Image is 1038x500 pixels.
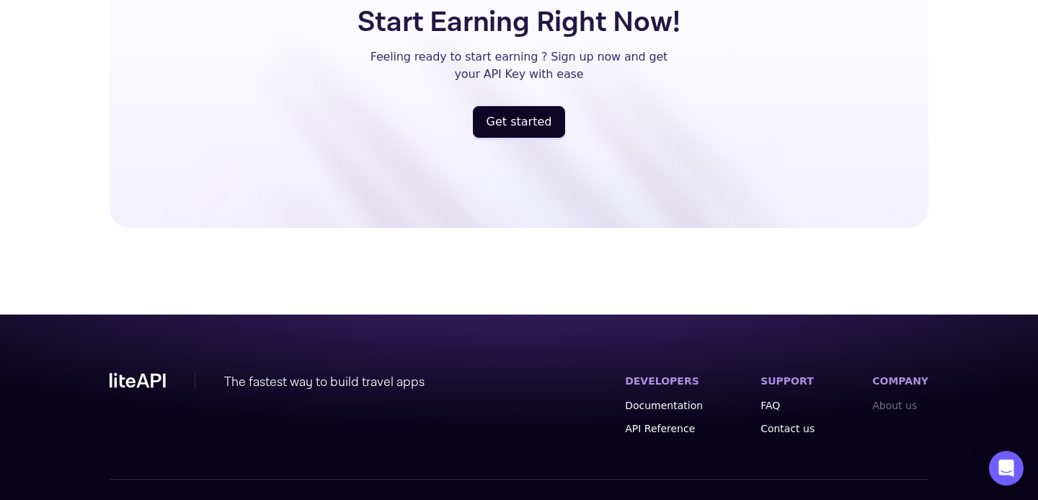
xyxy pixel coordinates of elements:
[989,451,1024,486] div: Open Intercom Messenger
[872,398,928,413] a: About us
[625,421,703,436] a: API Reference
[760,421,815,436] a: Contact us
[625,375,699,387] label: DEVELOPERS
[760,375,814,387] label: SUPPORT
[358,1,680,44] h5: Start Earning Right Now!
[625,398,703,413] a: Documentation
[872,375,928,387] label: COMPANY
[371,48,667,83] p: Feeling ready to start earning ? Sign up now and get your API Key with ease
[473,106,566,138] button: Get started
[760,398,815,413] a: FAQ
[473,106,566,138] a: register
[224,372,425,392] div: The fastest way to build travel apps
